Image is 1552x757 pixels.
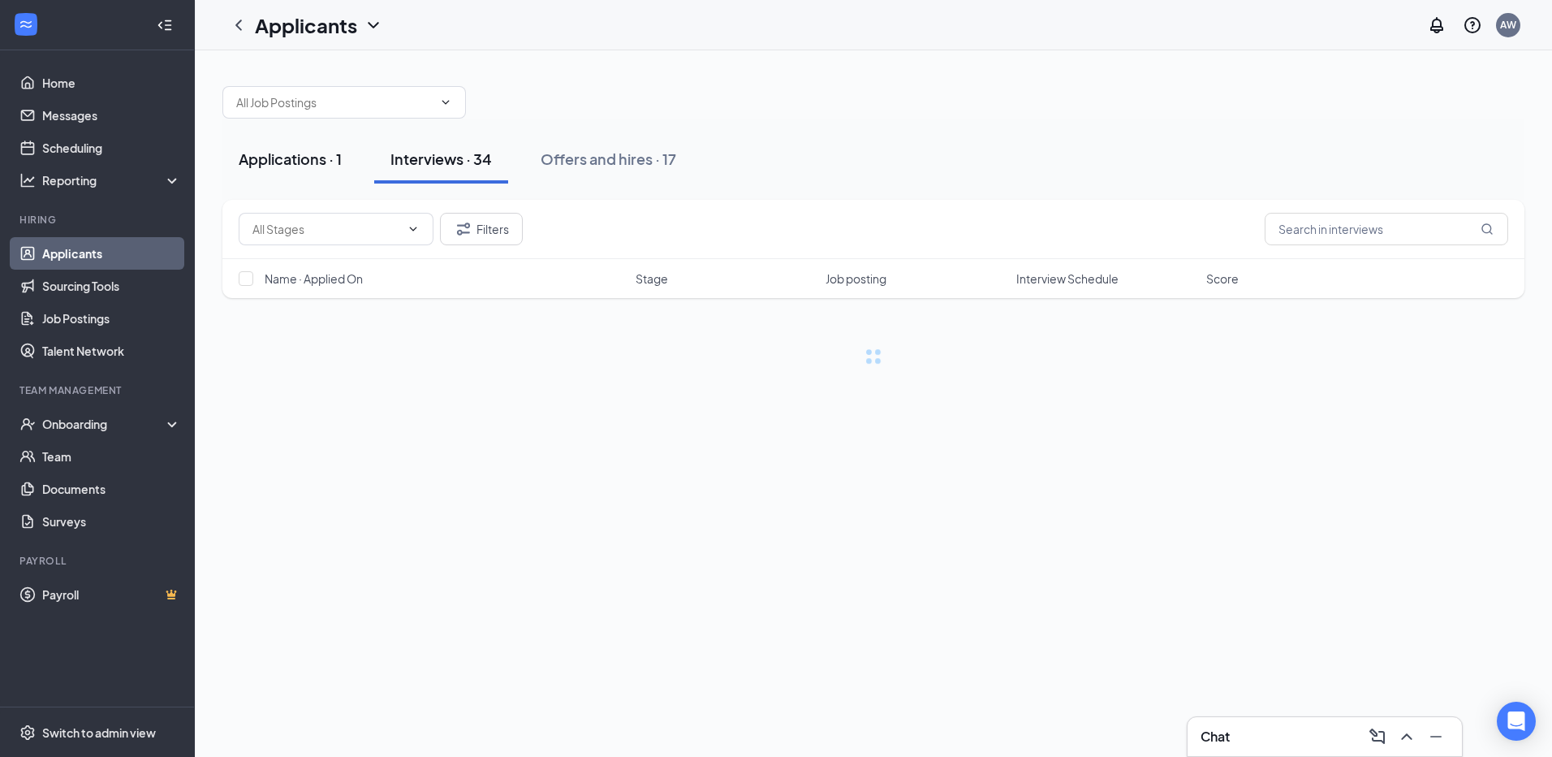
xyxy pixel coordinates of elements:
[1368,727,1387,746] svg: ComposeMessage
[255,11,357,39] h1: Applicants
[1201,728,1230,746] h3: Chat
[229,15,248,35] svg: ChevronLeft
[42,505,181,538] a: Surveys
[42,416,167,432] div: Onboarding
[19,383,178,397] div: Team Management
[42,302,181,335] a: Job Postings
[42,270,181,302] a: Sourcing Tools
[19,213,178,227] div: Hiring
[1206,270,1239,287] span: Score
[18,16,34,32] svg: WorkstreamLogo
[42,335,181,367] a: Talent Network
[1016,270,1119,287] span: Interview Schedule
[1423,724,1449,750] button: Minimize
[239,149,342,169] div: Applications · 1
[42,67,181,99] a: Home
[390,149,492,169] div: Interviews · 34
[19,416,36,432] svg: UserCheck
[19,725,36,741] svg: Settings
[407,223,420,236] svg: ChevronDown
[252,220,400,238] input: All Stages
[19,172,36,188] svg: Analysis
[42,237,181,270] a: Applicants
[42,440,181,473] a: Team
[1426,727,1446,746] svg: Minimize
[157,17,173,33] svg: Collapse
[42,99,181,132] a: Messages
[1394,724,1420,750] button: ChevronUp
[1364,724,1390,750] button: ComposeMessage
[236,93,433,111] input: All Job Postings
[1427,15,1446,35] svg: Notifications
[439,96,452,109] svg: ChevronDown
[1463,15,1482,35] svg: QuestionInfo
[42,132,181,164] a: Scheduling
[636,270,668,287] span: Stage
[42,725,156,741] div: Switch to admin view
[1500,18,1516,32] div: AW
[1397,727,1416,746] svg: ChevronUp
[541,149,676,169] div: Offers and hires · 17
[364,15,383,35] svg: ChevronDown
[1497,702,1536,741] div: Open Intercom Messenger
[19,554,178,568] div: Payroll
[42,473,181,505] a: Documents
[826,270,886,287] span: Job posting
[265,270,363,287] span: Name · Applied On
[1481,223,1494,236] svg: MagnifyingGlass
[440,213,523,245] button: Filter Filters
[1265,213,1508,245] input: Search in interviews
[454,219,473,239] svg: Filter
[42,578,181,611] a: PayrollCrown
[42,172,182,188] div: Reporting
